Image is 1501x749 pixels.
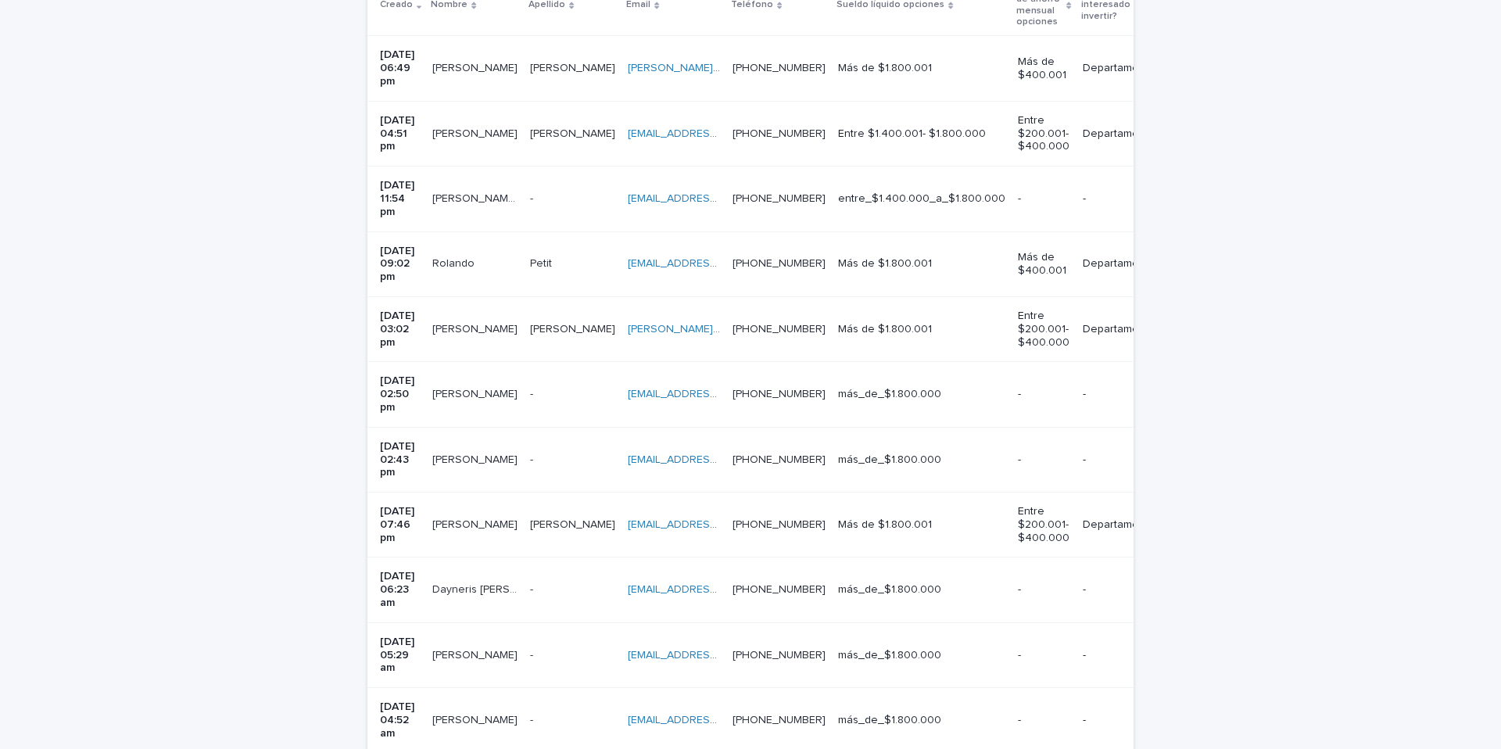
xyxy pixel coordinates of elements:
[380,440,420,479] p: [DATE] 02:43 pm
[432,450,521,467] p: [PERSON_NAME]
[733,584,826,595] a: [PHONE_NUMBER]
[733,389,826,400] a: [PHONE_NUMBER]
[380,114,420,153] p: [DATE] 04:51 pm
[838,453,1005,467] p: más_de_$1.800.000
[1018,192,1069,206] p: -
[628,519,804,530] a: [EMAIL_ADDRESS][DOMAIN_NAME]
[628,584,804,595] a: [EMAIL_ADDRESS][DOMAIN_NAME]
[530,450,536,467] p: -
[838,388,1005,401] p: más_de_$1.800.000
[733,193,826,204] a: [PHONE_NUMBER]
[1083,453,1161,467] p: -
[838,518,1005,532] p: Más de $1.800.001
[380,636,420,675] p: [DATE] 05:29 am
[1018,56,1069,82] p: Más de $400.001
[1018,388,1069,401] p: -
[628,715,804,726] a: [EMAIL_ADDRESS][DOMAIN_NAME]
[1083,127,1161,141] p: Departamentos
[628,454,804,465] a: [EMAIL_ADDRESS][DOMAIN_NAME]
[530,646,536,662] p: -
[733,324,826,335] a: [PHONE_NUMBER]
[628,193,804,204] a: [EMAIL_ADDRESS][DOMAIN_NAME]
[628,128,804,139] a: [EMAIL_ADDRESS][DOMAIN_NAME]
[432,59,521,75] p: [PERSON_NAME]
[1083,388,1161,401] p: -
[1083,583,1161,597] p: -
[733,454,826,465] a: [PHONE_NUMBER]
[838,649,1005,662] p: más_de_$1.800.000
[733,258,826,269] a: [PHONE_NUMBER]
[530,124,618,141] p: [PERSON_NAME]
[1083,192,1161,206] p: -
[1083,62,1161,75] p: Departamentos
[1018,649,1069,662] p: -
[432,515,521,532] p: [PERSON_NAME]
[380,48,420,88] p: [DATE] 06:49 pm
[733,519,826,530] a: [PHONE_NUMBER]
[380,310,420,349] p: [DATE] 03:02 pm
[380,374,420,414] p: [DATE] 02:50 pm
[838,192,1005,206] p: entre_$1.400.000_a_$1.800.000
[1018,583,1069,597] p: -
[838,62,1005,75] p: Más de $1.800.001
[530,59,618,75] p: [PERSON_NAME]
[432,320,521,336] p: [PERSON_NAME]
[432,646,521,662] p: Valentin Cantillana
[1018,310,1069,349] p: Entre $200.001- $400.000
[1083,518,1161,532] p: Departamentos
[380,570,420,609] p: [DATE] 06:23 am
[628,258,804,269] a: [EMAIL_ADDRESS][DOMAIN_NAME]
[1083,714,1161,727] p: -
[838,323,1005,336] p: Más de $1.800.001
[380,505,420,544] p: [DATE] 07:46 pm
[432,254,478,271] p: Rolando
[530,189,536,206] p: -
[432,711,521,727] p: Andrea Montero
[838,127,1005,141] p: Entre $1.400.001- $1.800.000
[628,389,804,400] a: [EMAIL_ADDRESS][DOMAIN_NAME]
[838,714,1005,727] p: más_de_$1.800.000
[838,583,1005,597] p: más_de_$1.800.000
[838,257,1005,271] p: Más de $1.800.001
[530,254,555,271] p: Petit
[530,580,536,597] p: -
[530,320,618,336] p: [PERSON_NAME]
[432,124,521,141] p: [PERSON_NAME]
[1018,505,1069,544] p: Entre $200.001- $400.000
[733,128,826,139] a: [PHONE_NUMBER]
[530,385,536,401] p: -
[733,650,826,661] a: [PHONE_NUMBER]
[1018,114,1069,153] p: Entre $200.001- $400.000
[628,324,975,335] a: [PERSON_NAME][EMAIL_ADDRESS][PERSON_NAME][DOMAIN_NAME]
[1083,649,1161,662] p: -
[432,580,521,597] p: Dayneris Leon
[380,701,420,740] p: [DATE] 04:52 am
[733,715,826,726] a: [PHONE_NUMBER]
[380,245,420,284] p: [DATE] 09:02 pm
[1018,714,1069,727] p: -
[1083,323,1161,336] p: Departamentos
[1018,453,1069,467] p: -
[1018,251,1069,278] p: Más de $400.001
[1083,257,1161,271] p: Departamentos
[628,650,804,661] a: [EMAIL_ADDRESS][DOMAIN_NAME]
[432,189,521,206] p: Enrique Eduardo Ormeño Aqueveque
[530,711,536,727] p: -
[628,63,890,73] a: [PERSON_NAME][EMAIL_ADDRESS][DOMAIN_NAME]
[733,63,826,73] a: [PHONE_NUMBER]
[432,385,521,401] p: Aldo Rodriguez
[530,515,618,532] p: [PERSON_NAME]
[380,179,420,218] p: [DATE] 11:54 pm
